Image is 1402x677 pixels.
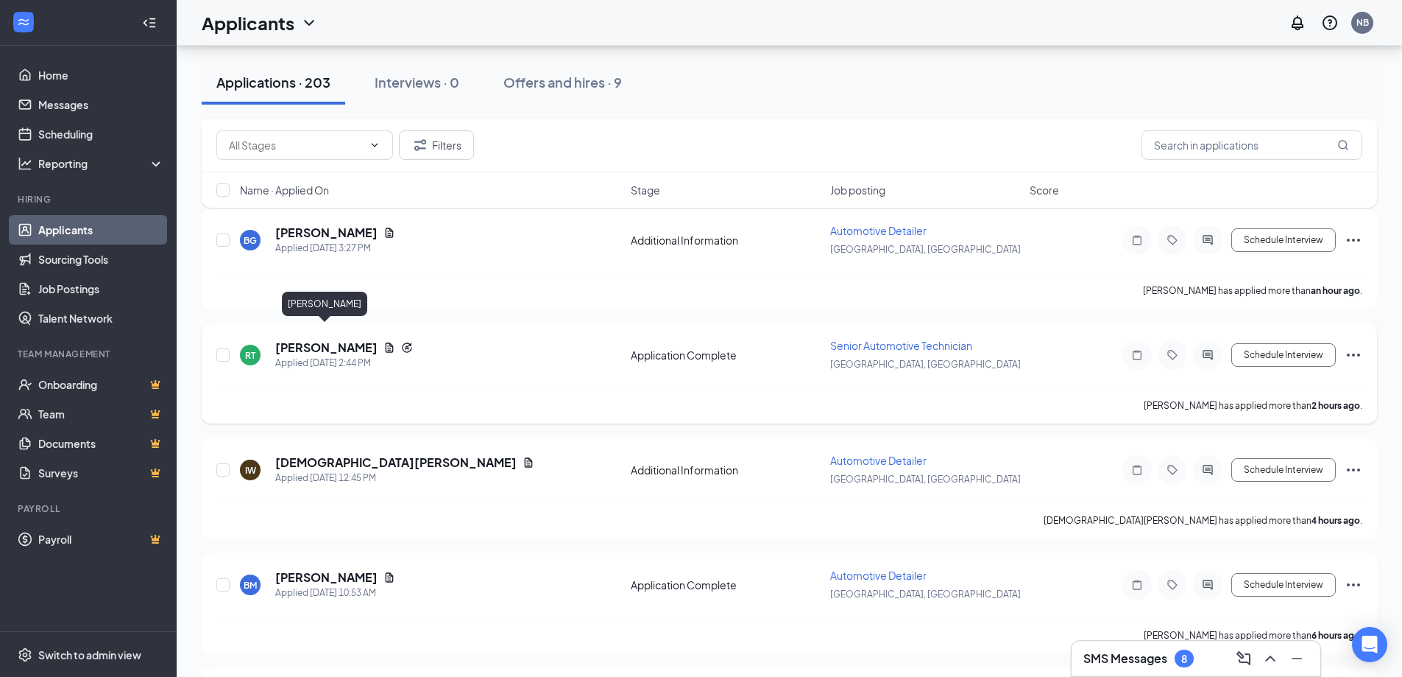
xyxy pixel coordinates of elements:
a: OnboardingCrown [38,370,164,399]
span: [GEOGRAPHIC_DATA], [GEOGRAPHIC_DATA] [830,474,1021,485]
svg: MagnifyingGlass [1337,139,1349,151]
svg: Ellipses [1345,346,1362,364]
button: Schedule Interview [1231,343,1336,367]
button: Schedule Interview [1231,458,1336,482]
div: IW [245,464,256,477]
div: BG [244,234,257,247]
b: 4 hours ago [1311,515,1360,526]
svg: Note [1128,234,1146,246]
div: RT [245,349,255,362]
button: Schedule Interview [1231,228,1336,252]
span: Name · Applied On [240,183,329,197]
h1: Applicants [202,10,294,35]
svg: Collapse [142,15,157,30]
input: Search in applications [1141,130,1362,160]
button: Schedule Interview [1231,573,1336,597]
a: Sourcing Tools [38,245,164,274]
svg: ComposeMessage [1235,650,1253,667]
svg: Tag [1164,234,1181,246]
div: NB [1356,16,1369,29]
a: Home [38,60,164,90]
div: BM [244,579,257,592]
div: Interviews · 0 [375,73,459,91]
a: TeamCrown [38,399,164,429]
a: Messages [38,90,164,119]
span: Senior Automotive Technician [830,339,972,352]
svg: Ellipses [1345,576,1362,594]
div: Switch to admin view [38,648,141,662]
svg: ActiveChat [1199,234,1217,246]
span: Job posting [830,183,885,197]
svg: ChevronDown [300,14,318,32]
button: ChevronUp [1258,647,1282,670]
span: Automotive Detailer [830,224,927,237]
a: DocumentsCrown [38,429,164,458]
h5: [PERSON_NAME] [275,569,378,586]
span: [GEOGRAPHIC_DATA], [GEOGRAPHIC_DATA] [830,244,1021,255]
svg: Settings [18,648,32,662]
div: Open Intercom Messenger [1352,627,1387,662]
span: Stage [631,183,660,197]
p: [PERSON_NAME] has applied more than . [1144,399,1362,412]
svg: Tag [1164,464,1181,476]
svg: Note [1128,349,1146,361]
svg: Note [1128,579,1146,591]
svg: Analysis [18,156,32,171]
svg: ActiveChat [1199,579,1217,591]
button: Filter Filters [399,130,474,160]
svg: Document [383,227,395,239]
div: Applied [DATE] 2:44 PM [275,356,413,371]
div: [PERSON_NAME] [282,292,367,316]
svg: Document [523,457,534,469]
svg: ChevronDown [369,139,380,151]
span: [GEOGRAPHIC_DATA], [GEOGRAPHIC_DATA] [830,359,1021,370]
div: Applied [DATE] 12:45 PM [275,471,534,485]
div: Additional Information [631,233,821,248]
svg: Reapply [401,342,413,354]
div: Additional Information [631,463,821,477]
button: ComposeMessage [1232,647,1256,670]
a: Applicants [38,215,164,245]
svg: Tag [1164,349,1181,361]
h5: [PERSON_NAME] [275,225,378,241]
h5: [PERSON_NAME] [275,340,378,356]
a: PayrollCrown [38,525,164,554]
p: [DEMOGRAPHIC_DATA][PERSON_NAME] has applied more than . [1044,514,1362,527]
a: Job Postings [38,274,164,304]
div: Offers and hires · 9 [503,73,622,91]
h3: SMS Messages [1083,650,1167,667]
svg: Tag [1164,579,1181,591]
input: All Stages [229,137,363,153]
p: [PERSON_NAME] has applied more than . [1143,284,1362,297]
div: Applications · 203 [216,73,330,91]
svg: ActiveChat [1199,464,1217,476]
b: 6 hours ago [1311,630,1360,641]
b: an hour ago [1311,285,1360,296]
a: Talent Network [38,304,164,333]
svg: ChevronUp [1261,650,1279,667]
svg: Filter [411,136,429,154]
svg: ActiveChat [1199,349,1217,361]
svg: WorkstreamLogo [16,15,31,29]
a: SurveysCrown [38,458,164,488]
div: Application Complete [631,578,821,592]
span: [GEOGRAPHIC_DATA], [GEOGRAPHIC_DATA] [830,589,1021,600]
span: Automotive Detailer [830,454,927,467]
div: Application Complete [631,348,821,362]
b: 2 hours ago [1311,400,1360,411]
a: Scheduling [38,119,164,149]
svg: Document [383,342,395,354]
p: [PERSON_NAME] has applied more than . [1144,629,1362,642]
h5: [DEMOGRAPHIC_DATA][PERSON_NAME] [275,455,517,471]
svg: Notifications [1289,14,1306,32]
div: Payroll [18,502,161,515]
svg: Ellipses [1345,461,1362,479]
div: Hiring [18,193,161,206]
div: Applied [DATE] 10:53 AM [275,586,395,600]
svg: Minimize [1288,650,1306,667]
svg: Note [1128,464,1146,476]
div: Reporting [38,156,165,171]
div: Team Management [18,348,161,360]
span: Score [1030,183,1059,197]
svg: Ellipses [1345,231,1362,249]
